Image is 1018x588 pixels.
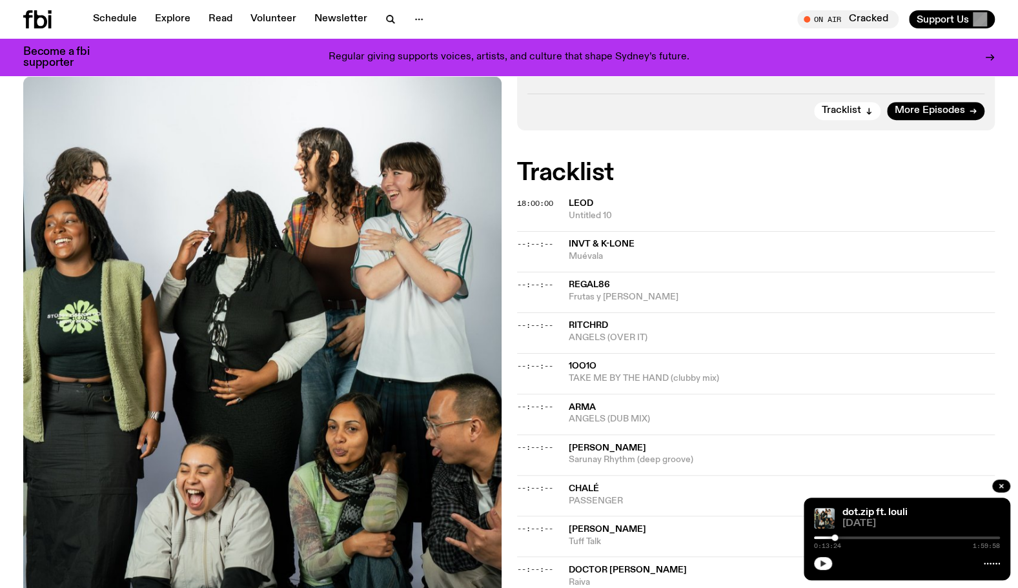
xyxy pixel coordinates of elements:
span: [PERSON_NAME] [569,525,646,534]
span: Support Us [917,14,969,25]
a: More Episodes [887,102,984,120]
span: ANGELS (DUB MIX) [569,413,995,425]
span: Arma [569,403,596,412]
span: INVT & K-LONE [569,239,635,248]
span: Muévala [569,250,995,263]
span: 18:00:00 [517,198,553,208]
button: On AirCracked [797,10,899,28]
span: --:--:-- [517,483,553,493]
span: [DATE] [842,519,1000,529]
span: 1OO1O [569,361,596,370]
a: Schedule [85,10,145,28]
button: 18:00:00 [517,200,553,207]
h3: Become a fbi supporter [23,46,106,68]
span: [PERSON_NAME] [569,443,646,452]
button: Support Us [909,10,995,28]
button: Tracklist [814,102,881,120]
span: --:--:-- [517,564,553,574]
span: --:--:-- [517,361,553,371]
span: Frutas y [PERSON_NAME] [569,291,995,303]
a: dot.zip ft. louli [842,507,908,518]
p: Regular giving supports voices, artists, and culture that shape Sydney’s future. [329,52,689,63]
span: TAKE ME BY THE HAND (clubby mix) [569,372,995,385]
span: CHALÉ [569,484,599,493]
span: --:--:-- [517,442,553,452]
span: Tracklist [822,106,861,116]
span: 1:59:58 [973,543,1000,549]
span: Leod [569,199,593,208]
span: --:--:-- [517,320,553,330]
h2: Tracklist [517,161,995,185]
span: --:--:-- [517,239,553,249]
span: Tuff Talk [569,536,995,548]
span: --:--:-- [517,523,553,534]
span: RITCHRD [569,321,608,330]
span: 0:13:24 [814,543,841,549]
a: Volunteer [243,10,304,28]
span: Untitled 10 [569,210,995,222]
span: More Episodes [895,106,965,116]
a: Read [201,10,240,28]
span: PASSENGER [569,495,995,507]
span: --:--:-- [517,279,553,290]
span: --:--:-- [517,401,553,412]
a: Newsletter [307,10,375,28]
a: Explore [147,10,198,28]
span: Regal86 [569,280,610,289]
span: Sarunay Rhythm (deep groove) [569,454,995,466]
span: ANGELS (OVER IT) [569,332,995,344]
span: Doctor [PERSON_NAME] [569,565,687,574]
